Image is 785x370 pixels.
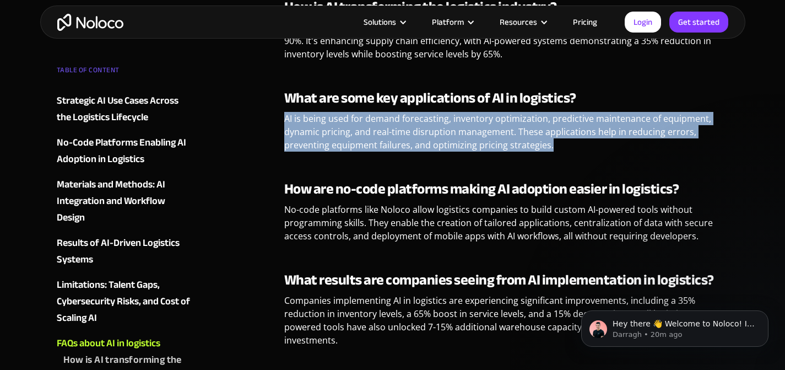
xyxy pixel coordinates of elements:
div: Platform [418,15,486,29]
a: Strategic AI Use Cases Across the Logistics Lifecycle [57,93,190,126]
a: Login [625,12,661,33]
iframe: Intercom notifications message [565,287,785,364]
div: TABLE OF CONTENT [57,62,190,84]
a: FAQs about AI in logistics [57,335,190,352]
p: AI is being used for demand forecasting, inventory optimization, predictive maintenance of equipm... [284,112,729,160]
p: AI is revolutionizing logistics by reducing operational costs by up to 50% and improving safety r... [284,21,729,69]
a: No-Code Platforms Enabling AI Adoption in Logistics [57,135,190,168]
strong: What are some key applications of AI in logistics? [284,84,576,111]
div: FAQs about AI in logistics [57,335,160,352]
div: Resources [500,15,537,29]
strong: How are no-code platforms making AI adoption easier in logistics? [284,175,679,202]
p: Companies implementing AI in logistics are experiencing significant improvements, including a 35%... [284,294,729,355]
a: Pricing [559,15,611,29]
div: Platform [432,15,464,29]
a: Limitations: Talent Gaps, Cybersecurity Risks, and Cost of Scaling AI [57,277,190,326]
a: Materials and Methods: AI Integration and Workflow Design [57,176,190,226]
div: Resources [486,15,559,29]
a: Get started [669,12,728,33]
div: Solutions [364,15,396,29]
strong: What results are companies seeing from AI implementation in logistics? [284,266,714,293]
p: No-code platforms like Noloco allow logistics companies to build custom AI-powered tools without ... [284,203,729,251]
a: home [57,14,123,31]
a: Results of AI-Driven Logistics Systems [57,235,190,268]
div: Solutions [350,15,418,29]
